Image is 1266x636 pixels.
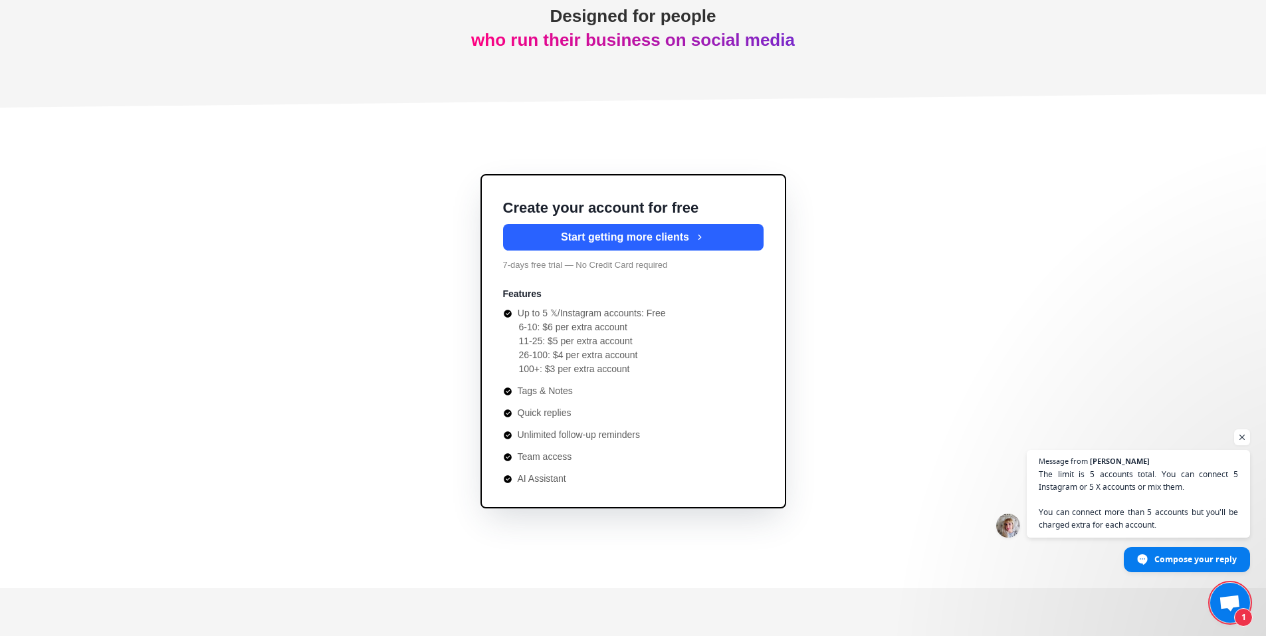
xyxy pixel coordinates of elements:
li: 11-25: $5 per extra account [519,334,764,348]
span: Compose your reply [1154,548,1237,571]
li: Quick replies [503,406,764,420]
li: 26-100: $4 per extra account [519,348,764,362]
a: Open chat [1210,583,1250,623]
li: 100+: $3 per extra account [519,362,764,376]
span: [PERSON_NAME] [1090,457,1150,465]
li: AI Assistant [503,472,764,486]
span: 1 [1234,608,1253,627]
span: Message from [1039,457,1088,465]
h1: Designed for people [471,4,795,52]
li: Tags & Notes [503,384,764,398]
p: Up to 5 𝕏/Instagram accounts: Free [518,306,666,320]
li: Team access [503,450,764,464]
p: Create your account for free [503,197,764,219]
li: Unlimited follow-up reminders [503,428,764,442]
button: Start getting more clients [503,224,764,251]
p: 7-days free trial — No Credit Card required [503,259,764,272]
li: 6-10: $6 per extra account [519,320,764,334]
p: Features [503,287,764,301]
span: The limit is 5 accounts total. You can connect 5 Instagram or 5 X accounts or mix them. You can c... [1039,468,1238,531]
span: who run their business on social media [471,30,795,50]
